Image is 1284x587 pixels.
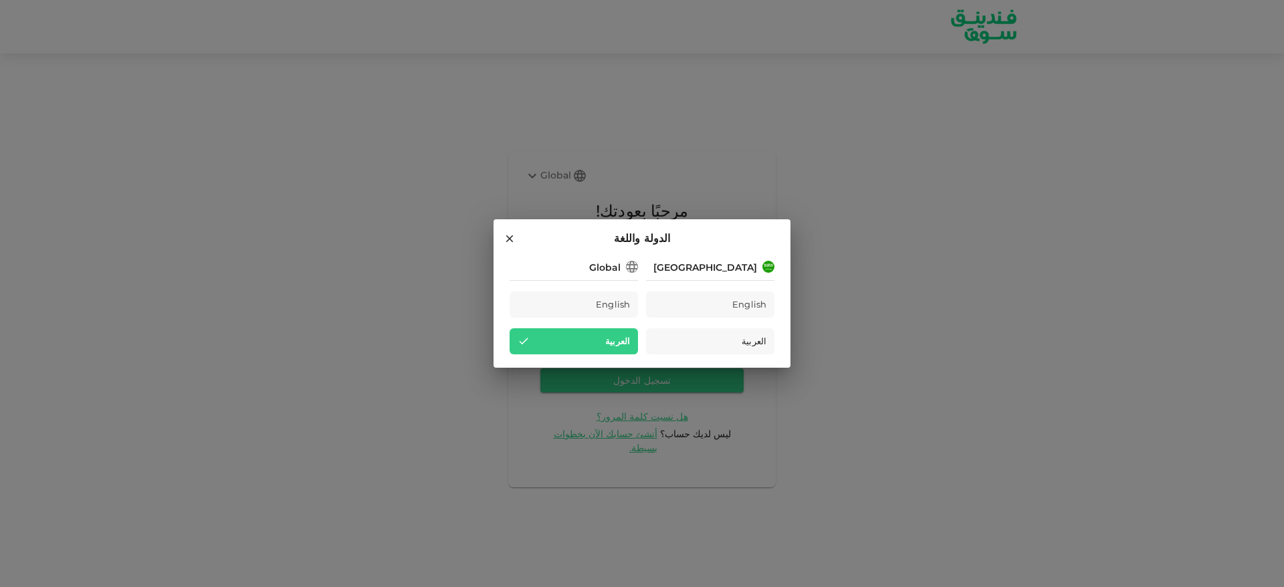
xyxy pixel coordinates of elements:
span: English [732,297,766,312]
span: الدولة واللغة [614,230,671,247]
div: [GEOGRAPHIC_DATA] [653,261,757,275]
span: English [596,297,630,312]
span: العربية [742,334,766,349]
div: Global [589,261,621,275]
img: flag-sa.b9a346574cdc8950dd34b50780441f57.svg [762,261,774,273]
span: العربية [605,334,630,349]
